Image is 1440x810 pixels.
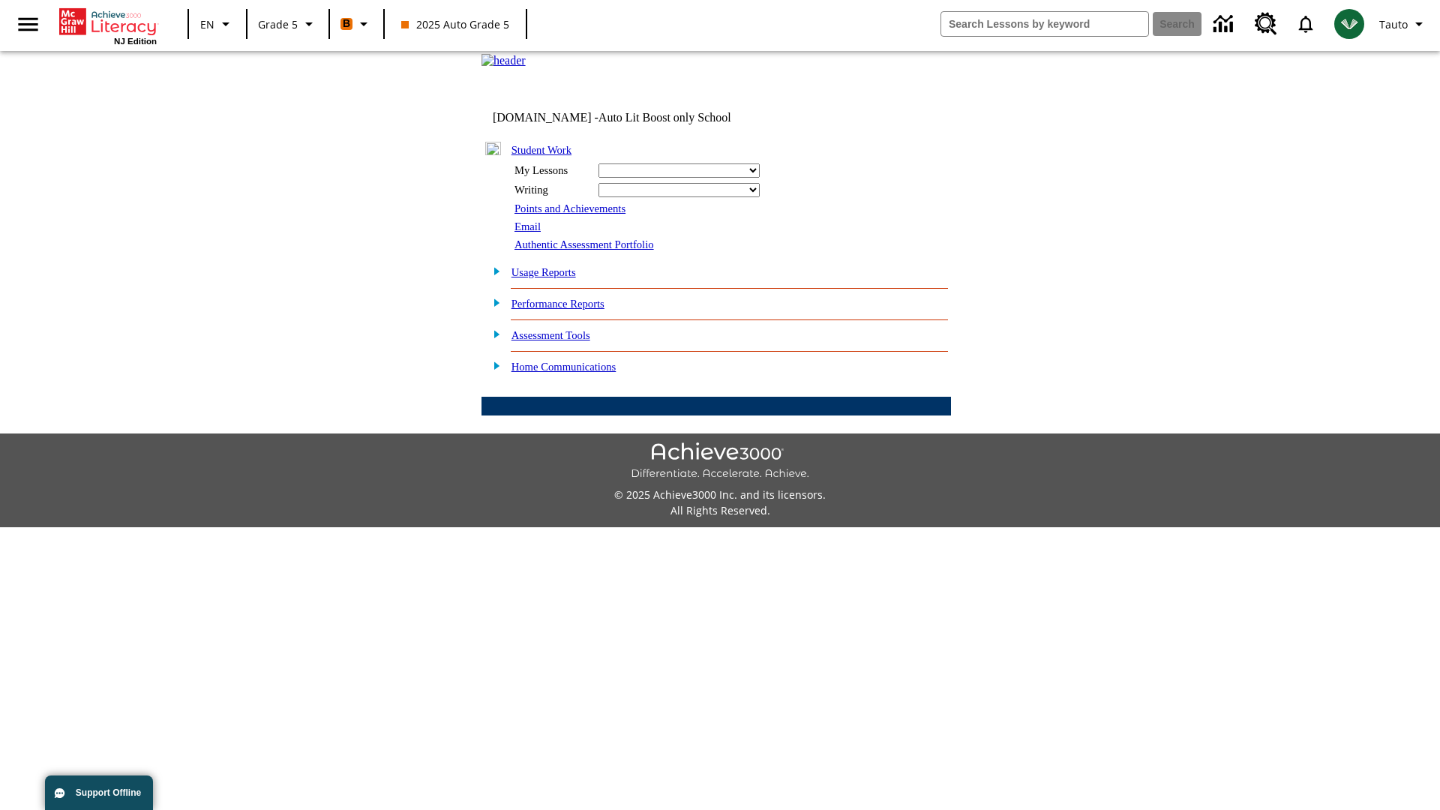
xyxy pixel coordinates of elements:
img: plus.gif [485,358,501,372]
span: NJ Edition [114,37,157,46]
a: Student Work [511,144,571,156]
span: Support Offline [76,787,141,798]
div: Home [59,5,157,46]
img: plus.gif [485,264,501,277]
button: Language: EN, Select a language [193,10,241,37]
span: B [343,14,350,33]
nobr: Auto Lit Boost only School [598,111,731,124]
td: [DOMAIN_NAME] - [493,111,769,124]
a: Notifications [1286,4,1325,43]
img: minus.gif [485,142,501,155]
button: Boost Class color is orange. Change class color [334,10,379,37]
button: Support Offline [45,775,153,810]
div: My Lessons [514,164,589,177]
img: plus.gif [485,295,501,309]
a: Usage Reports [511,266,576,278]
img: avatar image [1334,9,1364,39]
div: Writing [514,184,589,196]
a: Points and Achievements [514,202,625,214]
button: Select a new avatar [1325,4,1373,43]
a: Data Center [1204,4,1246,45]
a: Performance Reports [511,298,604,310]
span: Tauto [1379,16,1408,32]
a: Assessment Tools [511,329,590,341]
a: Home Communications [511,361,616,373]
a: Resource Center, Will open in new tab [1246,4,1286,44]
span: EN [200,16,214,32]
a: Email [514,220,541,232]
img: plus.gif [485,327,501,340]
input: search field [941,12,1148,36]
span: Grade 5 [258,16,298,32]
span: 2025 Auto Grade 5 [401,16,509,32]
img: Achieve3000 Differentiate Accelerate Achieve [631,442,809,481]
button: Profile/Settings [1373,10,1434,37]
a: Authentic Assessment Portfolio [514,238,654,250]
button: Grade: Grade 5, Select a grade [252,10,324,37]
img: header [481,54,526,67]
button: Open side menu [6,2,50,46]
